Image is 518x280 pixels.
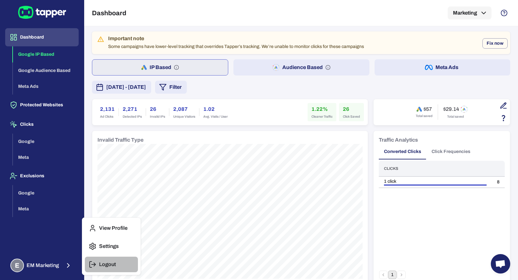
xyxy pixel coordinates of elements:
[85,257,138,272] button: Logout
[99,243,119,250] p: Settings
[85,220,138,236] button: View Profile
[491,254,510,274] div: Open chat
[85,239,138,254] button: Settings
[99,225,128,231] p: View Profile
[99,261,116,268] p: Logout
